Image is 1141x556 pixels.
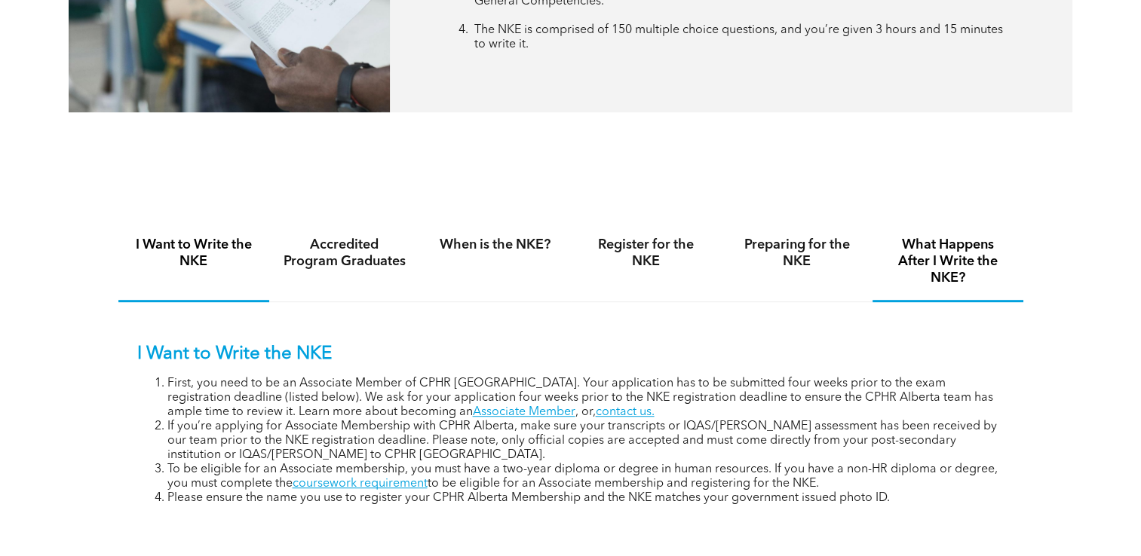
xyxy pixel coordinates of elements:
[474,24,1003,50] span: The NKE is comprised of 150 multiple choice questions, and you’re given 3 hours and 15 minutes to...
[167,420,1005,463] li: If you’re applying for Associate Membership with CPHR Alberta, make sure your transcripts or IQAS...
[137,344,1005,365] p: I Want to Write the NKE
[283,237,406,270] h4: Accredited Program Graduates
[584,237,708,270] h4: Register for the NKE
[167,377,1005,420] li: First, you need to be an Associate Member of CPHR [GEOGRAPHIC_DATA]. Your application has to be s...
[473,406,575,418] a: Associate Member
[167,463,1005,491] li: To be eligible for an Associate membership, you must have a two-year diploma or degree in human r...
[434,237,557,253] h4: When is the NKE?
[167,491,1005,506] li: Please ensure the name you use to register your CPHR Alberta Membership and the NKE matches your ...
[132,237,256,270] h4: I Want to Write the NKE
[735,237,859,270] h4: Preparing for the NKE
[293,478,428,490] a: coursework requirement
[596,406,655,418] a: contact us.
[886,237,1010,286] h4: What Happens After I Write the NKE?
